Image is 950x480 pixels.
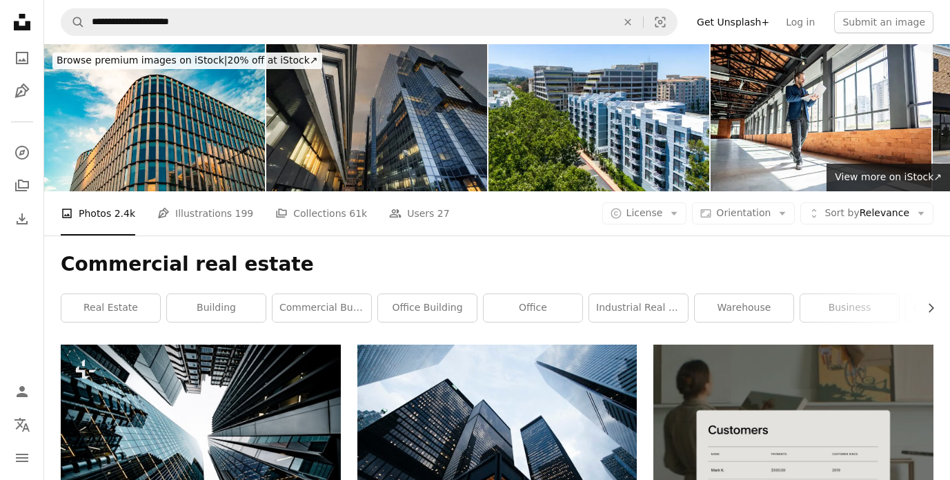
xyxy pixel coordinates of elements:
img: Modern architecture buildings exterior background in London [44,44,265,191]
span: Orientation [716,207,771,218]
a: Log in / Sign up [8,378,36,405]
a: Browse premium images on iStock|20% off at iStock↗ [44,44,330,77]
a: Collections 61k [275,191,367,236]
span: View more on iStock ↗ [835,171,942,182]
button: Search Unsplash [61,9,85,35]
a: business [800,294,899,322]
a: Collections [8,172,36,200]
a: warehouse [695,294,793,322]
button: Orientation [692,202,795,224]
span: Relevance [824,207,909,220]
a: commercial building [273,294,371,322]
button: Visual search [644,9,677,35]
button: Submit an image [834,11,933,33]
span: 61k [349,206,367,221]
button: scroll list to the right [918,294,933,322]
a: Looking directly up at the skyline of the financial district in central London [61,432,341,444]
img: City of London corporate office buildings vertical perspective [266,44,487,191]
a: Download History [8,205,36,233]
img: Mature businessman walking and using laptop at empty office for sell at real estate [711,44,931,191]
a: Users 27 [389,191,450,236]
a: Illustrations 199 [157,191,253,236]
a: Explore [8,139,36,166]
a: low angle photo of city high rise buildings during daytime [357,432,637,444]
a: Get Unsplash+ [689,11,778,33]
form: Find visuals sitewide [61,8,677,36]
a: office building [378,294,477,322]
span: 27 [437,206,450,221]
span: Sort by [824,207,859,218]
span: 199 [235,206,254,221]
button: License [602,202,687,224]
a: industrial real estate [589,294,688,322]
span: License [626,207,663,218]
span: Browse premium images on iStock | [57,55,227,66]
a: Illustrations [8,77,36,105]
a: Log in [778,11,823,33]
h1: Commercial real estate [61,252,933,277]
img: Urban development in Cupertino, CA. Modern residential and office buildings reshape Silicon Valle... [488,44,709,191]
a: Home — Unsplash [8,8,36,39]
button: Clear [613,9,643,35]
a: Photos [8,44,36,72]
a: building [167,294,266,322]
a: real estate [61,294,160,322]
a: View more on iStock↗ [827,164,950,191]
a: office [484,294,582,322]
button: Sort byRelevance [800,202,933,224]
button: Menu [8,444,36,472]
button: Language [8,411,36,439]
span: 20% off at iStock ↗ [57,55,318,66]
